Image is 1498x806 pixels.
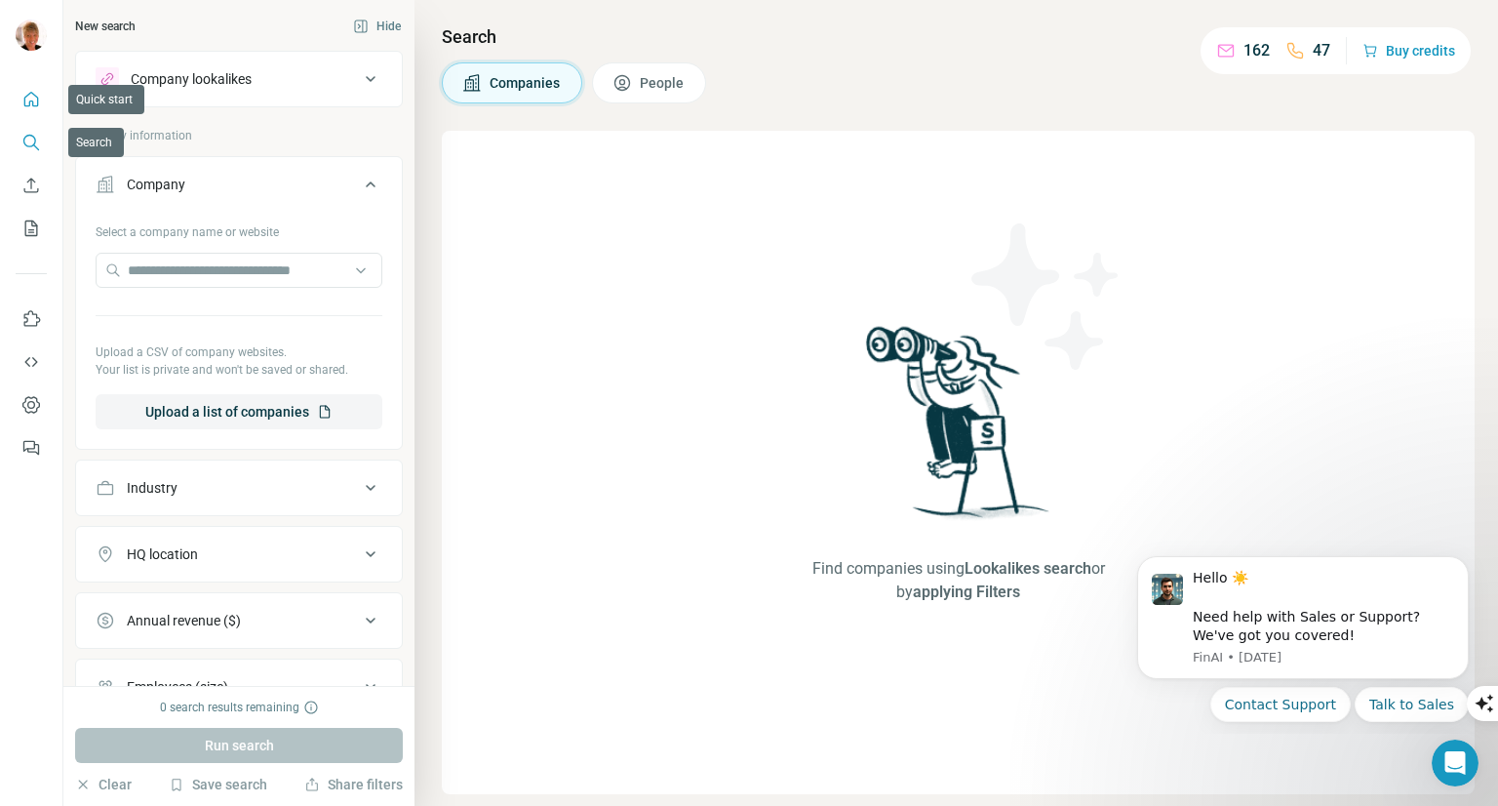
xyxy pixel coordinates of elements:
[857,321,1060,539] img: Surfe Illustration - Woman searching with binoculars
[965,559,1091,578] span: Lookalikes search
[490,73,562,93] span: Companies
[76,56,402,102] button: Company lookalikes
[1313,39,1330,62] p: 47
[16,82,47,117] button: Quick start
[75,127,403,144] p: Company information
[442,23,1475,51] h4: Search
[304,775,403,794] button: Share filters
[1108,540,1498,734] iframe: Intercom notifications message
[160,699,319,716] div: 0 search results remaining
[76,664,402,710] button: Employees (size)
[16,302,47,337] button: Use Surfe on LinkedIn
[1432,740,1478,786] iframe: Intercom live chat
[127,478,177,498] div: Industry
[640,73,686,93] span: People
[96,394,382,429] button: Upload a list of companies
[169,775,267,794] button: Save search
[801,557,1117,604] span: Find companies using or by
[16,387,47,423] button: Dashboard
[16,20,47,51] img: Avatar
[1362,37,1455,64] button: Buy credits
[127,175,185,194] div: Company
[127,677,228,697] div: Employees (size)
[127,544,198,564] div: HQ location
[76,531,402,578] button: HQ location
[96,361,382,379] p: Your list is private and won't be saved or shared.
[959,209,1134,384] img: Surfe Illustration - Stars
[913,583,1020,601] span: applying Filters
[76,597,402,644] button: Annual revenue ($)
[75,775,132,794] button: Clear
[96,216,382,241] div: Select a company name or website
[1243,39,1270,62] p: 162
[131,69,252,89] div: Company lookalikes
[339,12,414,41] button: Hide
[16,344,47,380] button: Use Surfe API
[16,168,47,203] button: Enrich CSV
[16,211,47,246] button: My lists
[127,611,241,630] div: Annual revenue ($)
[76,161,402,216] button: Company
[16,125,47,160] button: Search
[96,343,382,361] p: Upload a CSV of company websites.
[75,18,136,35] div: New search
[76,464,402,511] button: Industry
[16,430,47,465] button: Feedback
